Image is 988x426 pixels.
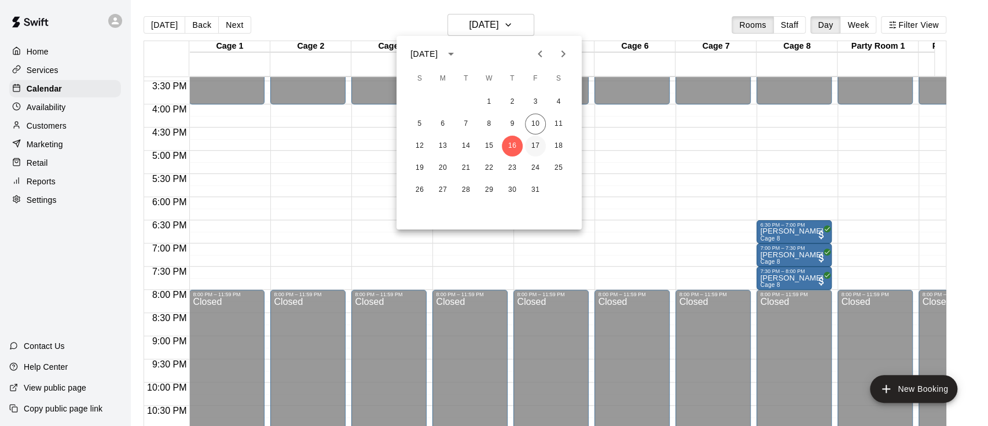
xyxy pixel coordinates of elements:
[479,180,499,201] button: 29
[479,136,499,156] button: 15
[502,136,523,156] button: 16
[502,92,523,112] button: 2
[456,136,476,156] button: 14
[525,180,546,201] button: 31
[456,158,476,179] button: 21
[432,136,453,156] button: 13
[409,114,430,134] button: 5
[409,180,430,201] button: 26
[502,158,523,179] button: 23
[409,136,430,156] button: 12
[548,92,569,112] button: 4
[528,42,552,65] button: Previous month
[456,67,476,90] span: Tuesday
[548,67,569,90] span: Saturday
[456,180,476,201] button: 28
[525,92,546,112] button: 3
[479,92,499,112] button: 1
[479,114,499,134] button: 8
[441,44,461,64] button: calendar view is open, switch to year view
[525,67,546,90] span: Friday
[502,114,523,134] button: 9
[432,67,453,90] span: Monday
[548,136,569,156] button: 18
[502,67,523,90] span: Thursday
[525,136,546,156] button: 17
[479,158,499,179] button: 22
[432,158,453,179] button: 20
[432,180,453,201] button: 27
[502,180,523,201] button: 30
[409,158,430,179] button: 19
[410,48,438,60] div: [DATE]
[552,42,575,65] button: Next month
[525,158,546,179] button: 24
[525,114,546,134] button: 10
[456,114,476,134] button: 7
[548,158,569,179] button: 25
[432,114,453,134] button: 6
[409,67,430,90] span: Sunday
[479,67,499,90] span: Wednesday
[548,114,569,134] button: 11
